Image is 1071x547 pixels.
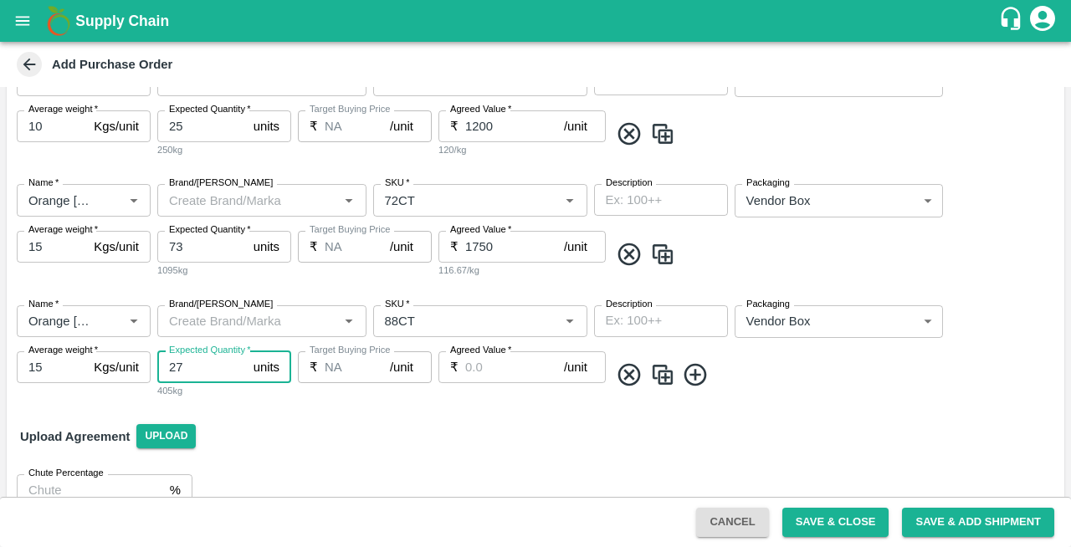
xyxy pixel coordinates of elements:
[169,103,251,116] label: Expected Quantity
[564,238,587,256] p: /unit
[746,298,790,311] label: Packaging
[650,241,675,268] img: CloneIcon
[606,176,653,190] label: Description
[325,110,390,142] input: 0.0
[310,238,318,256] p: ₹
[28,176,59,190] label: Name
[465,351,564,383] input: 0.0
[310,117,318,135] p: ₹
[123,310,145,332] button: Open
[20,430,130,443] strong: Upload Agreement
[22,310,96,332] input: Name
[390,358,413,376] p: /unit
[450,103,511,116] label: Agreed Value
[385,176,409,190] label: SKU
[650,361,675,389] img: CloneIcon
[564,117,587,135] p: /unit
[650,120,675,148] img: CloneIcon
[310,344,391,357] label: Target Buying Price
[157,351,247,383] input: 0
[465,231,564,263] input: 0.0
[385,298,409,311] label: SKU
[390,238,413,256] p: /unit
[254,238,279,256] p: units
[123,189,145,211] button: Open
[438,263,606,278] div: 116.67/kg
[450,117,459,135] p: ₹
[22,189,96,211] input: Name
[746,312,811,330] p: Vendor Box
[254,358,279,376] p: units
[450,223,511,237] label: Agreed Value
[94,117,139,135] p: Kgs/unit
[450,344,511,357] label: Agreed Value
[390,117,413,135] p: /unit
[17,231,87,263] input: 0.0
[17,474,163,506] input: Chute
[559,189,581,211] button: Open
[3,2,42,40] button: open drawer
[28,467,104,480] label: Chute Percentage
[465,110,564,142] input: 0.0
[564,358,587,376] p: /unit
[696,508,768,537] button: Cancel
[254,117,279,135] p: units
[17,110,87,142] input: 0.0
[157,263,291,278] div: 1095kg
[450,238,459,256] p: ₹
[157,231,247,263] input: 0
[338,189,360,211] button: Open
[28,298,59,311] label: Name
[169,298,273,311] label: Brand/[PERSON_NAME]
[310,223,391,237] label: Target Buying Price
[162,189,334,211] input: Create Brand/Marka
[169,223,251,237] label: Expected Quantity
[75,9,998,33] a: Supply Chain
[310,358,318,376] p: ₹
[782,508,889,537] button: Save & Close
[157,110,247,142] input: 0
[438,142,606,157] div: 120/kg
[378,310,533,332] input: SKU
[157,142,291,157] div: 250kg
[28,223,98,237] label: Average weight
[338,310,360,332] button: Open
[42,4,75,38] img: logo
[902,508,1054,537] button: Save & Add Shipment
[310,103,391,116] label: Target Buying Price
[28,344,98,357] label: Average weight
[169,176,273,190] label: Brand/[PERSON_NAME]
[998,6,1027,36] div: customer-support
[325,351,390,383] input: 0.0
[17,351,87,383] input: 0.0
[162,310,334,332] input: Create Brand/Marka
[746,176,790,190] label: Packaging
[52,58,172,71] b: Add Purchase Order
[746,192,811,210] p: Vendor Box
[378,189,533,211] input: SKU
[94,238,139,256] p: Kgs/unit
[606,298,653,311] label: Description
[325,231,390,263] input: 0.0
[169,344,251,357] label: Expected Quantity
[559,310,581,332] button: Open
[170,481,181,499] p: %
[157,383,291,398] div: 405kg
[94,358,139,376] p: Kgs/unit
[75,13,169,29] b: Supply Chain
[136,424,196,448] span: Upload
[450,358,459,376] p: ₹
[1027,3,1058,38] div: account of current user
[28,103,98,116] label: Average weight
